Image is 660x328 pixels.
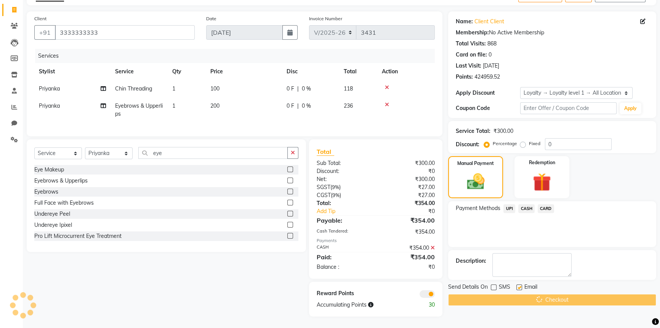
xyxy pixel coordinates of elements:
[34,188,58,196] div: Eyebrows
[456,29,489,37] div: Membership:
[210,85,219,92] span: 100
[376,199,441,207] div: ₹354.00
[39,85,60,92] span: Priyanka
[456,141,479,149] div: Discount:
[503,204,515,213] span: UPI
[376,183,441,191] div: ₹27.00
[448,283,488,292] span: Send Details On
[344,85,353,92] span: 118
[344,102,353,109] span: 236
[456,204,500,212] span: Payment Methods
[35,49,441,63] div: Services
[115,102,163,117] span: Eyebrows & Upperlips
[311,191,376,199] div: ( )
[376,228,441,236] div: ₹354.00
[332,184,339,190] span: 9%
[456,104,520,112] div: Coupon Code
[317,184,330,191] span: SGST
[311,207,387,215] a: Add Tip
[376,191,441,199] div: ₹27.00
[39,102,60,109] span: Priyanka
[376,244,441,252] div: ₹354.00
[34,232,122,240] div: Pro Lift Microcurrent Eye Treatment
[524,283,537,292] span: Email
[311,228,376,236] div: Cash Tendered:
[311,289,376,298] div: Reward Points
[172,85,175,92] span: 1
[287,102,294,110] span: 0 F
[493,140,517,147] label: Percentage
[34,221,72,229] div: Undereye Ipixel
[529,140,540,147] label: Fixed
[456,29,649,37] div: No Active Membership
[376,167,441,175] div: ₹0
[456,257,486,265] div: Description:
[138,147,288,159] input: Search or Scan
[311,199,376,207] div: Total:
[34,15,46,22] label: Client
[115,85,152,92] span: Chin Threading
[206,15,216,22] label: Date
[474,18,504,26] a: Client Client
[376,216,441,225] div: ₹354.00
[311,216,376,225] div: Payable:
[34,199,94,207] div: Full Face with Eyebrows
[386,207,441,215] div: ₹0
[311,301,408,309] div: Accumulating Points
[377,63,435,80] th: Action
[317,238,435,244] div: Payments
[457,160,494,167] label: Manual Payment
[620,103,641,114] button: Apply
[210,102,219,109] span: 200
[376,252,441,262] div: ₹354.00
[317,148,334,156] span: Total
[456,62,481,70] div: Last Visit:
[376,263,441,271] div: ₹0
[474,73,500,81] div: 424959.52
[311,159,376,167] div: Sub Total:
[483,62,499,70] div: [DATE]
[456,18,473,26] div: Name:
[461,171,490,192] img: _cash.svg
[332,192,340,198] span: 9%
[297,85,299,93] span: |
[317,192,331,199] span: CGST
[302,102,311,110] span: 0 %
[302,85,311,93] span: 0 %
[456,73,473,81] div: Points:
[168,63,206,80] th: Qty
[311,263,376,271] div: Balance :
[34,166,64,174] div: Eye Makeup
[529,159,555,166] label: Redemption
[34,63,111,80] th: Stylist
[309,15,342,22] label: Invoice Number
[456,51,487,59] div: Card on file:
[311,244,376,252] div: CASH
[527,171,557,194] img: _gift.svg
[493,127,513,135] div: ₹300.00
[518,204,535,213] span: CASH
[34,177,88,185] div: Eyebrows & Upperlips
[456,127,490,135] div: Service Total:
[311,167,376,175] div: Discount:
[339,63,377,80] th: Total
[34,210,70,218] div: Undereye Peel
[206,63,282,80] th: Price
[311,252,376,262] div: Paid:
[376,175,441,183] div: ₹300.00
[287,85,294,93] span: 0 F
[111,63,168,80] th: Service
[311,175,376,183] div: Net:
[408,301,441,309] div: 30
[34,25,56,40] button: +91
[456,40,486,48] div: Total Visits:
[376,159,441,167] div: ₹300.00
[538,204,554,213] span: CARD
[499,283,510,292] span: SMS
[489,51,492,59] div: 0
[297,102,299,110] span: |
[311,183,376,191] div: ( )
[172,102,175,109] span: 1
[282,63,339,80] th: Disc
[456,89,520,97] div: Apply Discount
